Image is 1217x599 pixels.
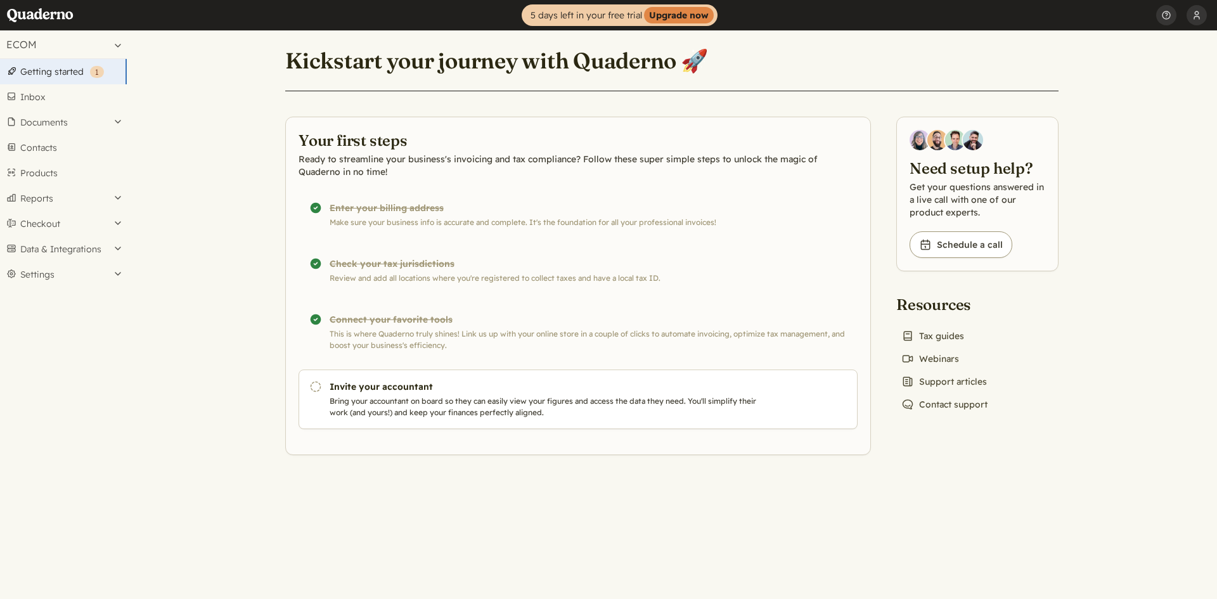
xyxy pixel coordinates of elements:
[945,130,965,150] img: Ivo Oltmans, Business Developer at Quaderno
[910,130,930,150] img: Diana Carrasco, Account Executive at Quaderno
[927,130,948,150] img: Jairo Fumero, Account Executive at Quaderno
[896,327,969,345] a: Tax guides
[522,4,718,26] a: 5 days left in your free trialUpgrade now
[896,350,964,368] a: Webinars
[95,67,99,77] span: 1
[910,181,1045,219] p: Get your questions answered in a live call with one of our product experts.
[330,380,762,393] h3: Invite your accountant
[644,7,714,23] strong: Upgrade now
[910,231,1012,258] a: Schedule a call
[299,153,858,178] p: Ready to streamline your business's invoicing and tax compliance? Follow these super simple steps...
[285,47,708,75] h1: Kickstart your journey with Quaderno 🚀
[896,294,993,314] h2: Resources
[963,130,983,150] img: Javier Rubio, DevRel at Quaderno
[896,373,992,390] a: Support articles
[299,370,858,429] a: Invite your accountant Bring your accountant on board so they can easily view your figures and ac...
[896,396,993,413] a: Contact support
[330,396,762,418] p: Bring your accountant on board so they can easily view your figures and access the data they need...
[299,130,858,150] h2: Your first steps
[910,158,1045,178] h2: Need setup help?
